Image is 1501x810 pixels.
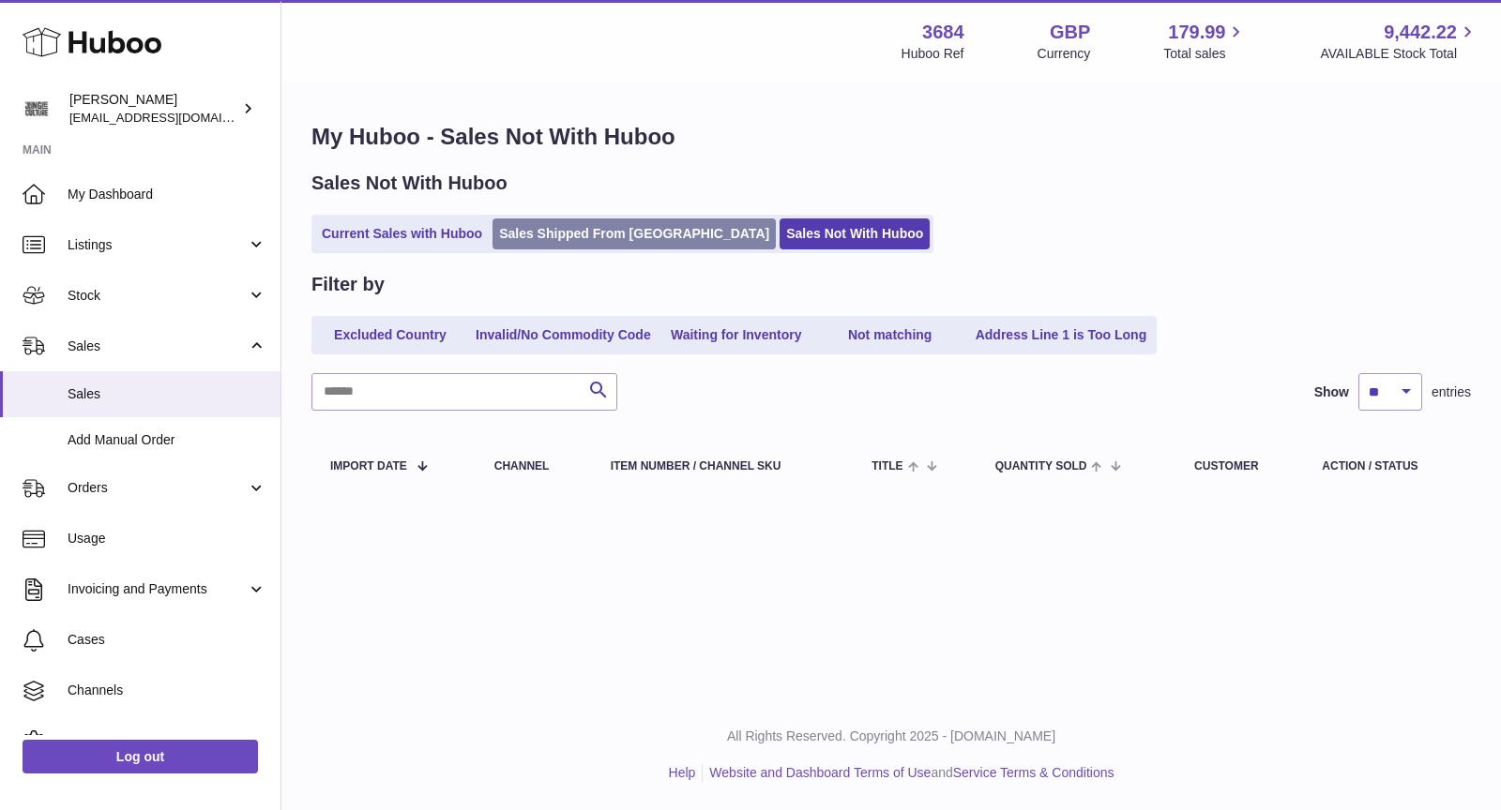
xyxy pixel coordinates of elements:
[311,171,508,196] h2: Sales Not With Huboo
[995,460,1087,472] span: Quantity Sold
[1194,460,1284,472] div: Customer
[1314,383,1349,401] label: Show
[23,95,51,123] img: theinternationalventure@gmail.com
[969,320,1154,351] a: Address Line 1 is Too Long
[922,20,964,45] strong: 3684
[296,727,1486,745] p: All Rights Reserved. Copyright 2025 - [DOMAIN_NAME]
[669,765,696,780] a: Help
[311,272,385,297] h2: Filter by
[68,479,247,497] span: Orders
[1320,20,1478,63] a: 9,442.22 AVAILABLE Stock Total
[68,580,247,598] span: Invoicing and Payments
[68,186,266,203] span: My Dashboard
[469,320,658,351] a: Invalid/No Commodity Code
[330,460,407,472] span: Import date
[661,320,811,351] a: Waiting for Inventory
[69,91,238,127] div: [PERSON_NAME]
[1163,45,1247,63] span: Total sales
[68,236,247,254] span: Listings
[1322,460,1452,472] div: Action / Status
[1163,20,1247,63] a: 179.99 Total sales
[1168,20,1225,45] span: 179.99
[315,218,489,249] a: Current Sales with Huboo
[1050,20,1090,45] strong: GBP
[311,122,1471,152] h1: My Huboo - Sales Not With Huboo
[1038,45,1091,63] div: Currency
[68,337,247,355] span: Sales
[815,320,965,351] a: Not matching
[703,764,1114,782] li: and
[68,682,266,699] span: Channels
[1384,20,1457,45] span: 9,442.22
[315,320,465,351] a: Excluded Country
[68,287,247,305] span: Stock
[1432,383,1471,401] span: entries
[780,218,930,249] a: Sales Not With Huboo
[709,765,931,780] a: Website and Dashboard Terms of Use
[902,45,964,63] div: Huboo Ref
[493,218,776,249] a: Sales Shipped From [GEOGRAPHIC_DATA]
[68,385,266,403] span: Sales
[494,460,573,472] div: Channel
[611,460,835,472] div: Item Number / Channel SKU
[872,460,902,472] span: Title
[68,732,266,750] span: Settings
[953,765,1114,780] a: Service Terms & Conditions
[68,431,266,449] span: Add Manual Order
[1320,45,1478,63] span: AVAILABLE Stock Total
[68,530,266,547] span: Usage
[68,631,266,649] span: Cases
[23,740,258,773] a: Log out
[69,110,276,125] span: [EMAIL_ADDRESS][DOMAIN_NAME]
